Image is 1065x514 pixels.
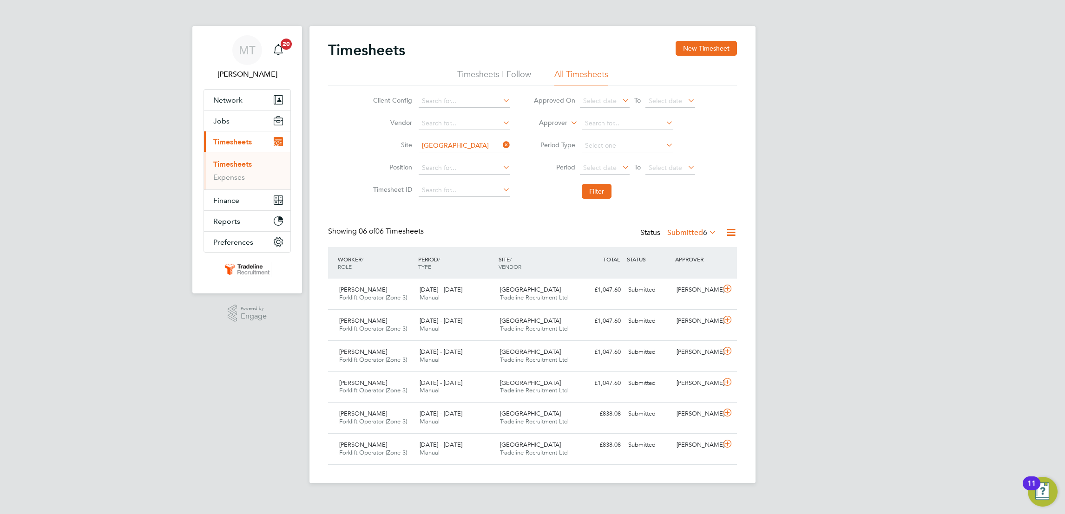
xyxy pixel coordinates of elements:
[420,356,440,364] span: Manual
[339,441,387,449] span: [PERSON_NAME]
[631,94,644,106] span: To
[213,160,252,169] a: Timesheets
[223,262,271,277] img: tradelinerecruitment-logo-retina.png
[420,286,462,293] span: [DATE] - [DATE]
[359,227,424,236] span: 06 Timesheets
[676,41,737,56] button: New Timesheet
[339,417,407,425] span: Forklift Operator (Zone 3)
[457,69,531,85] li: Timesheets I Follow
[213,173,245,182] a: Expenses
[213,117,230,125] span: Jobs
[510,255,512,263] span: /
[362,255,363,263] span: /
[533,96,575,104] label: Approved On
[583,163,617,172] span: Select date
[213,217,240,226] span: Reports
[370,163,412,171] label: Position
[640,227,718,240] div: Status
[673,345,721,360] div: [PERSON_NAME]
[438,255,440,263] span: /
[500,286,561,293] span: [GEOGRAPHIC_DATA]
[496,251,577,275] div: SITE
[500,410,561,417] span: [GEOGRAPHIC_DATA]
[649,97,682,105] span: Select date
[419,162,510,175] input: Search for...
[370,185,412,194] label: Timesheet ID
[420,293,440,301] span: Manual
[281,39,292,50] span: 20
[420,325,440,332] span: Manual
[370,96,412,104] label: Client Config
[339,293,407,301] span: Forklift Operator (Zone 3)
[533,163,575,171] label: Period
[204,232,290,252] button: Preferences
[204,211,290,231] button: Reports
[420,417,440,425] span: Manual
[339,410,387,417] span: [PERSON_NAME]
[500,379,561,387] span: [GEOGRAPHIC_DATA]
[419,117,510,130] input: Search for...
[554,69,608,85] li: All Timesheets
[339,325,407,332] span: Forklift Operator (Zone 3)
[1028,477,1058,507] button: Open Resource Center, 11 new notifications
[338,263,352,270] span: ROLE
[500,386,568,394] span: Tradeline Recruitment Ltd
[418,263,431,270] span: TYPE
[673,376,721,391] div: [PERSON_NAME]
[673,437,721,453] div: [PERSON_NAME]
[499,263,521,270] span: VENDOR
[335,251,416,275] div: WORKER
[419,95,510,108] input: Search for...
[204,111,290,131] button: Jobs
[420,441,462,449] span: [DATE] - [DATE]
[631,161,644,173] span: To
[673,282,721,298] div: [PERSON_NAME]
[703,228,707,237] span: 6
[420,410,462,417] span: [DATE] - [DATE]
[500,441,561,449] span: [GEOGRAPHIC_DATA]
[625,251,673,267] div: STATUS
[576,437,625,453] div: £838.08
[213,137,252,146] span: Timesheets
[420,386,440,394] span: Manual
[370,141,412,149] label: Site
[603,255,620,263] span: TOTAL
[213,196,239,205] span: Finance
[370,118,412,127] label: Vendor
[625,376,673,391] div: Submitted
[582,117,673,130] input: Search for...
[625,282,673,298] div: Submitted
[649,163,682,172] span: Select date
[241,305,267,312] span: Powered by
[667,228,717,237] label: Submitted
[328,227,426,236] div: Showing
[213,96,243,104] span: Network
[500,317,561,325] span: [GEOGRAPHIC_DATA]
[420,379,462,387] span: [DATE] - [DATE]
[420,348,462,356] span: [DATE] - [DATE]
[673,313,721,329] div: [PERSON_NAME]
[192,26,302,293] nav: Main navigation
[228,305,267,322] a: Powered byEngage
[576,282,625,298] div: £1,047.60
[576,406,625,422] div: £838.08
[339,449,407,456] span: Forklift Operator (Zone 3)
[269,35,288,65] a: 20
[339,317,387,325] span: [PERSON_NAME]
[419,139,510,152] input: Search for...
[420,317,462,325] span: [DATE] - [DATE]
[500,325,568,332] span: Tradeline Recruitment Ltd
[1027,483,1036,495] div: 11
[339,286,387,293] span: [PERSON_NAME]
[416,251,496,275] div: PERIOD
[204,35,291,80] a: MT[PERSON_NAME]
[204,131,290,152] button: Timesheets
[339,356,407,364] span: Forklift Operator (Zone 3)
[213,238,253,247] span: Preferences
[576,313,625,329] div: £1,047.60
[625,437,673,453] div: Submitted
[582,184,611,199] button: Filter
[583,97,617,105] span: Select date
[339,379,387,387] span: [PERSON_NAME]
[500,356,568,364] span: Tradeline Recruitment Ltd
